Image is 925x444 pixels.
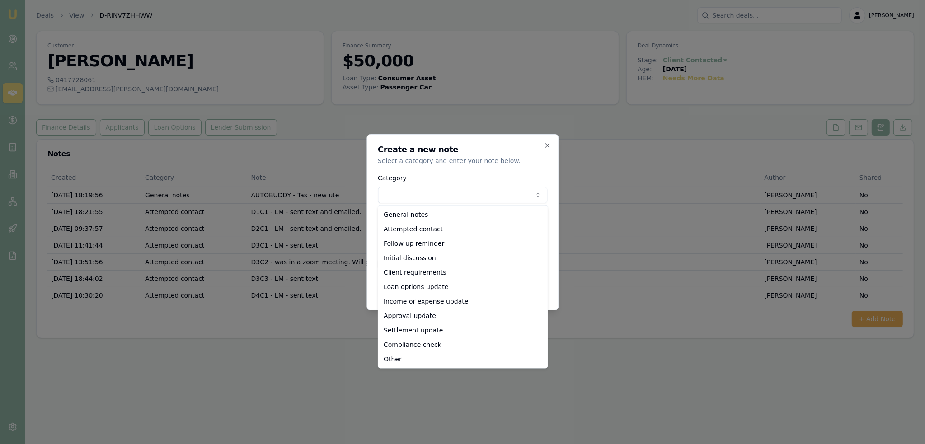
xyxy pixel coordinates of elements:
span: Settlement update [384,326,443,335]
span: Client requirements [384,268,446,277]
span: General notes [384,210,428,219]
span: Compliance check [384,340,441,349]
span: Approval update [384,311,436,320]
span: Attempted contact [384,224,443,234]
span: Initial discussion [384,253,436,262]
span: Other [384,355,402,364]
span: Income or expense update [384,297,468,306]
span: Loan options update [384,282,448,291]
span: Follow up reminder [384,239,444,248]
